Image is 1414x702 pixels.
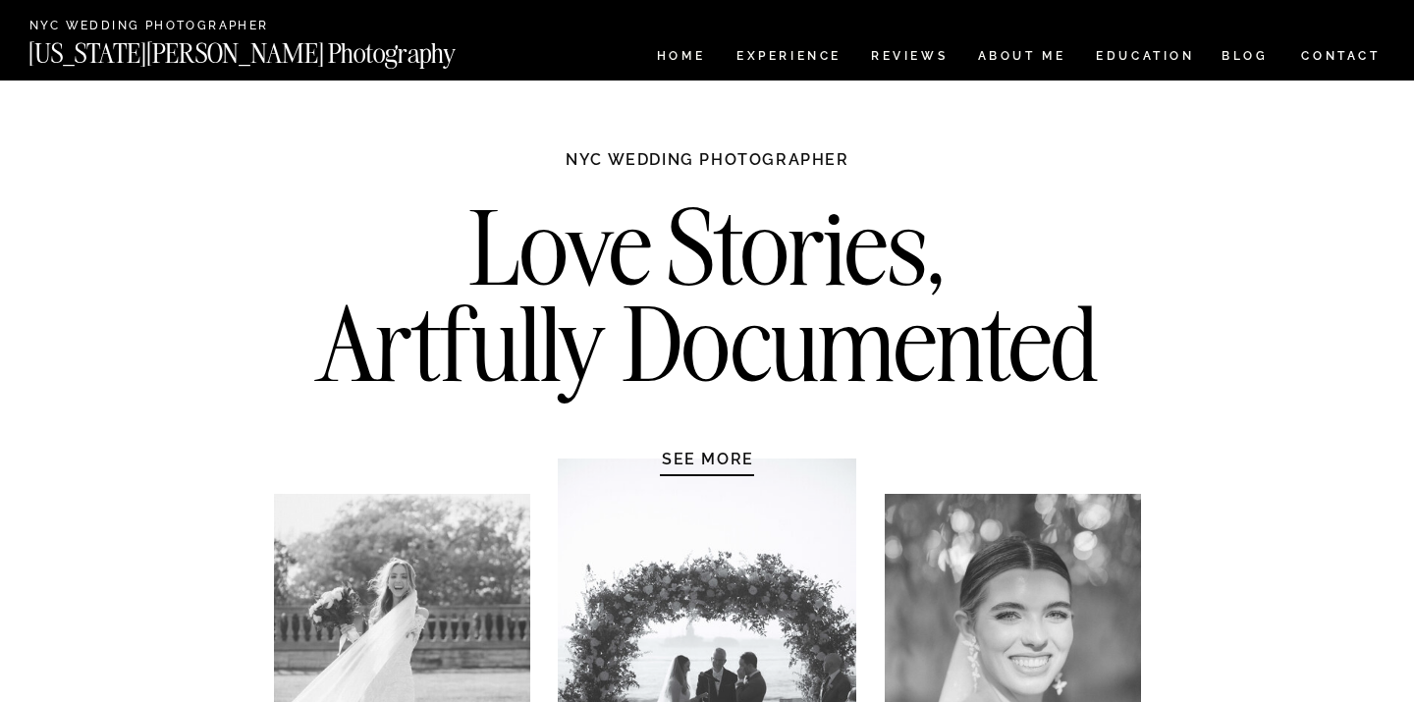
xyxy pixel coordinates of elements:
[28,40,521,57] a: [US_STATE][PERSON_NAME] Photography
[29,20,325,34] a: NYC Wedding Photographer
[871,50,945,67] a: REVIEWS
[615,449,801,468] a: SEE MORE
[977,50,1066,67] a: ABOUT ME
[523,149,892,189] h1: NYC WEDDING PHOTOGRAPHER
[653,50,709,67] a: HOME
[1094,50,1197,67] a: EDUCATION
[736,50,840,67] a: Experience
[296,199,1119,405] h2: Love Stories, Artfully Documented
[1300,45,1382,67] a: CONTACT
[1222,50,1269,67] a: BLOG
